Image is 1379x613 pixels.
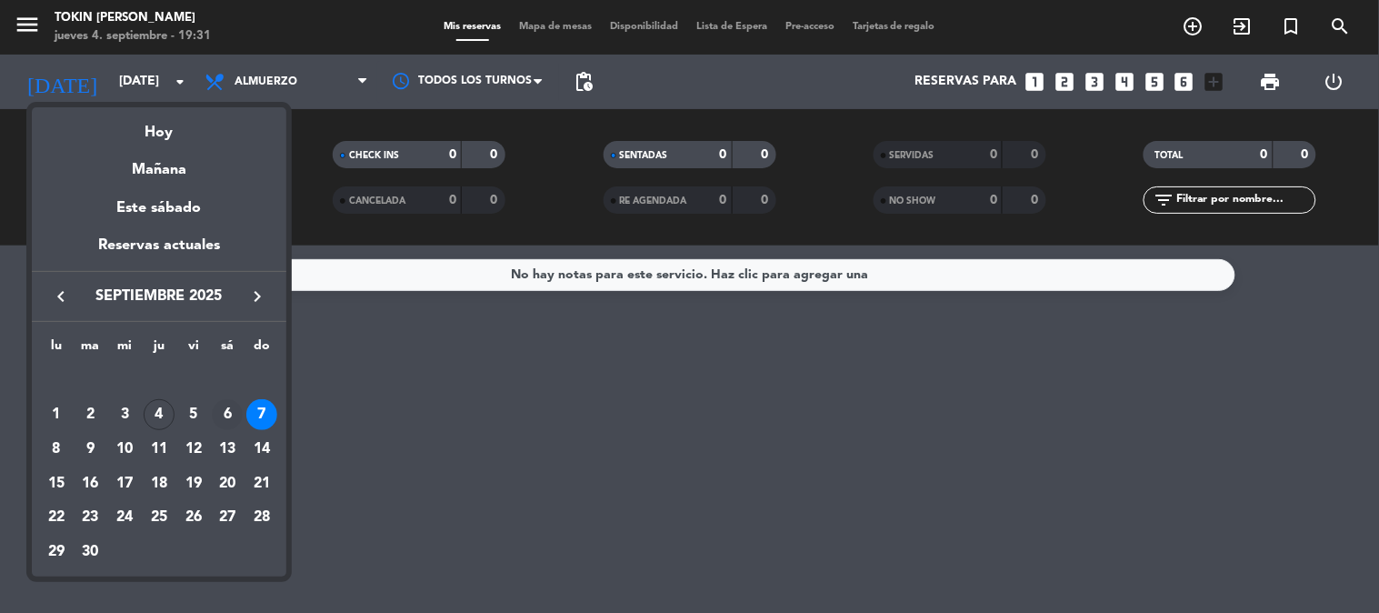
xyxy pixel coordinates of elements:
[142,397,176,432] td: 4 de septiembre de 2025
[246,399,277,430] div: 7
[245,432,279,467] td: 14 de septiembre de 2025
[176,397,211,432] td: 5 de septiembre de 2025
[74,397,108,432] td: 2 de septiembre de 2025
[74,336,108,364] th: martes
[39,336,74,364] th: lunes
[32,234,286,271] div: Reservas actuales
[39,397,74,432] td: 1 de septiembre de 2025
[212,468,243,499] div: 20
[178,434,209,465] div: 12
[107,397,142,432] td: 3 de septiembre de 2025
[241,285,274,308] button: keyboard_arrow_right
[39,432,74,467] td: 8 de septiembre de 2025
[32,107,286,145] div: Hoy
[107,336,142,364] th: miércoles
[41,399,72,430] div: 1
[176,467,211,501] td: 19 de septiembre de 2025
[109,399,140,430] div: 3
[77,285,241,308] span: septiembre 2025
[109,468,140,499] div: 17
[39,500,74,535] td: 22 de septiembre de 2025
[50,286,72,307] i: keyboard_arrow_left
[178,502,209,533] div: 26
[211,467,245,501] td: 20 de septiembre de 2025
[75,468,106,499] div: 16
[107,500,142,535] td: 24 de septiembre de 2025
[144,399,175,430] div: 4
[176,500,211,535] td: 26 de septiembre de 2025
[178,468,209,499] div: 19
[32,183,286,234] div: Este sábado
[142,336,176,364] th: jueves
[74,535,108,569] td: 30 de septiembre de 2025
[178,399,209,430] div: 5
[211,336,245,364] th: sábado
[144,502,175,533] div: 25
[107,432,142,467] td: 10 de septiembre de 2025
[74,432,108,467] td: 9 de septiembre de 2025
[75,502,106,533] div: 23
[142,432,176,467] td: 11 de septiembre de 2025
[212,434,243,465] div: 13
[246,286,268,307] i: keyboard_arrow_right
[41,502,72,533] div: 22
[75,434,106,465] div: 9
[176,432,211,467] td: 12 de septiembre de 2025
[246,468,277,499] div: 21
[142,467,176,501] td: 18 de septiembre de 2025
[41,537,72,568] div: 29
[75,537,106,568] div: 30
[245,397,279,432] td: 7 de septiembre de 2025
[41,434,72,465] div: 8
[245,467,279,501] td: 21 de septiembre de 2025
[211,432,245,467] td: 13 de septiembre de 2025
[246,434,277,465] div: 14
[212,399,243,430] div: 6
[32,145,286,182] div: Mañana
[74,467,108,501] td: 16 de septiembre de 2025
[212,502,243,533] div: 27
[211,500,245,535] td: 27 de septiembre de 2025
[211,397,245,432] td: 6 de septiembre de 2025
[75,399,106,430] div: 2
[39,467,74,501] td: 15 de septiembre de 2025
[45,285,77,308] button: keyboard_arrow_left
[245,500,279,535] td: 28 de septiembre de 2025
[109,502,140,533] div: 24
[109,434,140,465] div: 10
[39,364,279,398] td: SEP.
[107,467,142,501] td: 17 de septiembre de 2025
[144,468,175,499] div: 18
[41,468,72,499] div: 15
[74,500,108,535] td: 23 de septiembre de 2025
[245,336,279,364] th: domingo
[142,500,176,535] td: 25 de septiembre de 2025
[144,434,175,465] div: 11
[246,502,277,533] div: 28
[176,336,211,364] th: viernes
[39,535,74,569] td: 29 de septiembre de 2025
